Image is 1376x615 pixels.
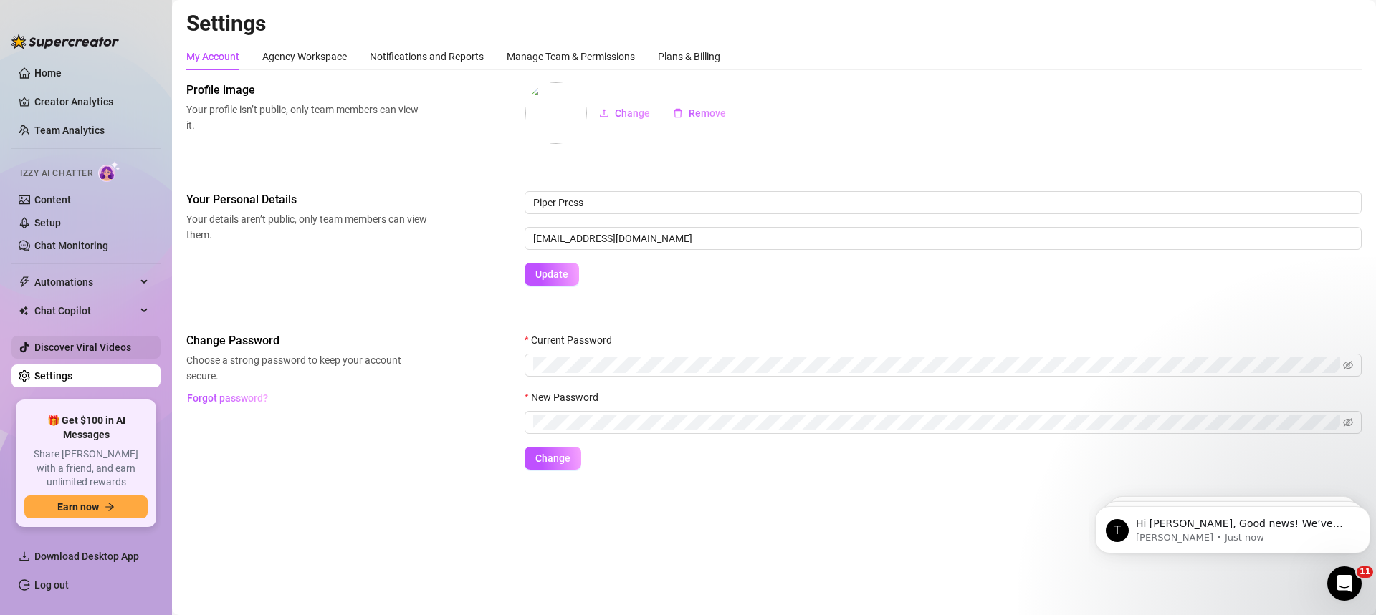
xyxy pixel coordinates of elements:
a: Team Analytics [34,125,105,136]
img: logo-BBDzfeDw.svg [11,34,119,49]
input: New Password [533,415,1340,430]
button: Earn nowarrow-right [24,495,148,518]
span: Chat Copilot [34,299,136,322]
span: Your Personal Details [186,191,427,208]
a: Creator Analytics [34,90,149,113]
span: Update [535,268,568,280]
a: Log out [34,579,69,591]
a: Discover Viral Videos [34,342,131,353]
img: Chat Copilot [19,306,28,316]
a: Chat Monitoring [34,240,108,251]
label: New Password [525,389,608,405]
button: Remove [661,102,737,125]
h2: Settings [186,10,1362,37]
a: Settings [34,370,72,382]
div: My Account [186,49,239,64]
div: Agency Workspace [262,49,347,64]
span: arrow-right [105,502,115,512]
span: Profile image [186,82,427,99]
span: thunderbolt [19,276,30,288]
span: eye-invisible [1343,360,1353,370]
img: profilePics%2FJlYwrGs786TW8EdlRX5ypDGEmrD2.jpeg [525,82,587,144]
span: Earn now [57,501,99,513]
input: Current Password [533,357,1340,373]
input: Enter name [525,191,1362,214]
span: Your profile isn’t public, only team members can view it. [186,102,427,133]
div: Notifications and Reports [370,49,484,64]
input: Enter new email [525,227,1362,250]
button: Change [588,102,661,125]
a: Home [34,67,62,79]
span: 11 [1357,566,1373,578]
button: Forgot password? [186,387,268,410]
button: Update [525,263,579,286]
iframe: Intercom live chat [1327,566,1362,601]
span: Download Desktop App [34,551,139,562]
button: Change [525,447,581,470]
iframe: Intercom notifications message [1089,476,1376,576]
a: Content [34,194,71,205]
span: Change [615,107,650,119]
label: Current Password [525,332,621,348]
span: Automations [34,271,136,294]
span: delete [673,108,683,118]
span: Change [535,452,570,464]
span: Izzy AI Chatter [20,167,92,180]
span: download [19,551,30,562]
span: Share [PERSON_NAME] with a friend, and earn unlimited rewards [24,447,148,490]
span: Choose a strong password to keep your account secure. [186,352,427,384]
span: Change Password [186,332,427,349]
div: Manage Team & Permissions [507,49,635,64]
span: upload [599,108,609,118]
span: 🎁 Get $100 in AI Messages [24,414,148,442]
span: eye-invisible [1343,417,1353,427]
span: Forgot password? [187,392,268,404]
span: Your details aren’t public, only team members can view them. [186,211,427,243]
img: AI Chatter [98,161,120,182]
a: Setup [34,217,61,228]
span: Remove [689,107,726,119]
div: Plans & Billing [658,49,720,64]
